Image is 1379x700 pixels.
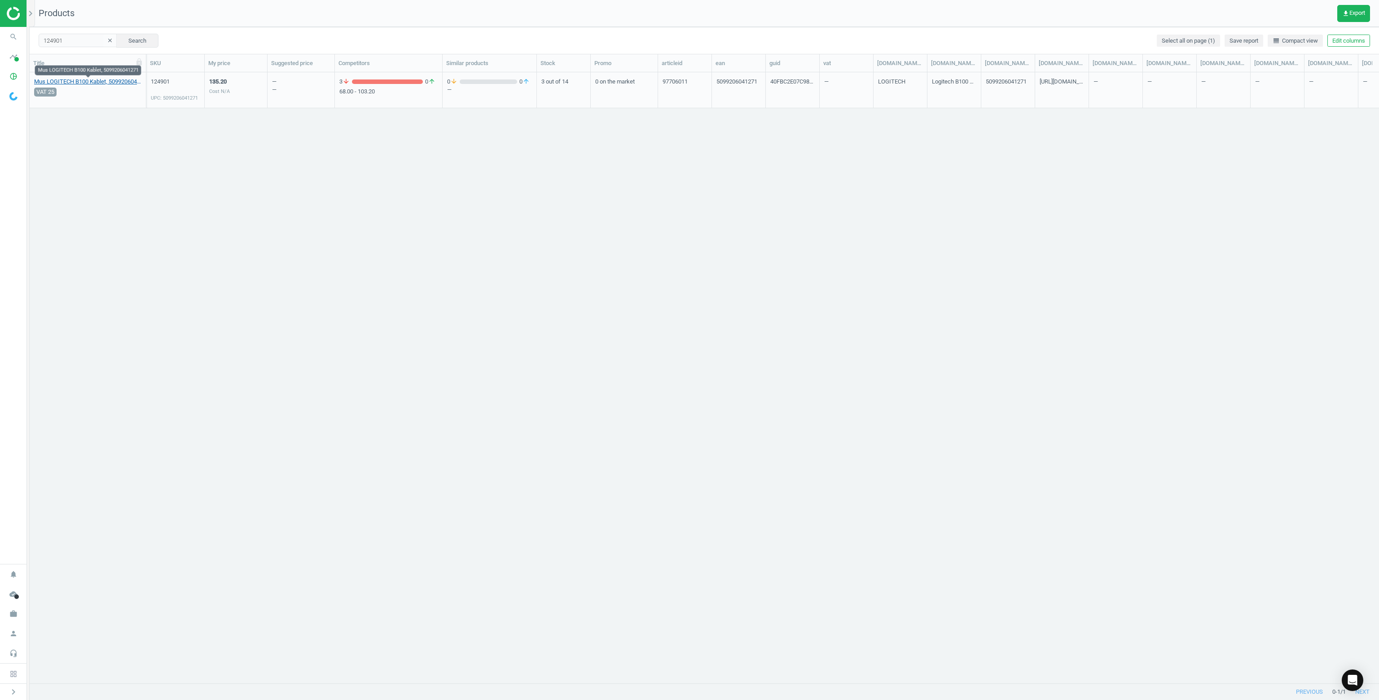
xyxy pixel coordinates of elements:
[1287,684,1332,700] button: previous
[716,59,762,67] div: ean
[540,59,587,67] div: Stock
[36,88,54,97] span: VAT 25
[5,586,22,603] i: cloud_done
[823,59,870,67] div: vat
[1157,35,1220,47] button: Select all on page (1)
[770,78,815,107] div: 40FBC2E07C98CB63E06367043D0A3C14
[541,73,586,107] div: 3 out of 14
[769,59,816,67] div: guid
[1255,73,1300,107] div: —
[1340,688,1346,696] span: / 1
[1225,35,1263,47] button: Save report
[271,59,331,67] div: Suggested price
[338,59,439,67] div: Competitors
[1309,73,1353,107] div: —
[523,78,530,86] i: arrow_upward
[7,7,70,20] img: ajHJNr6hYgQAAAAASUVORK5CYII=
[1308,59,1354,67] div: [DOMAIN_NAME](brand)
[716,78,757,107] div: 5099206041271
[5,605,22,622] i: work
[1093,59,1139,67] div: [DOMAIN_NAME](brand)
[151,78,200,86] div: 124901
[594,59,654,67] div: Promo
[25,8,36,19] i: chevron_right
[35,65,141,75] div: Mus LOGITECH B100 Kablet, 5099206041271
[1162,37,1215,45] span: Select all on page (1)
[1040,78,1084,107] div: [URL][DOMAIN_NAME]
[446,59,533,67] div: Similar products
[932,78,976,107] div: Logitech B100 Optical USB Mouse Black
[824,73,869,107] div: —
[39,8,75,18] span: Products
[1273,37,1318,45] span: Compact view
[1254,59,1300,67] div: [DOMAIN_NAME](image_url)
[150,59,201,67] div: SKU
[5,566,22,583] i: notifications
[2,686,25,698] button: chevron_right
[1201,73,1246,107] div: —
[5,68,22,85] i: pie_chart_outlined
[1094,73,1138,107] div: —
[5,625,22,642] i: person
[1346,684,1379,700] button: next
[8,687,19,697] i: chevron_right
[272,78,277,107] div: —
[9,92,18,101] img: wGWNvw8QSZomAAAAABJRU5ErkJggg==
[151,88,200,101] div: UPC: 5099206041271
[986,78,1027,107] div: 5099206041271
[343,78,350,86] i: arrow_downward
[1230,37,1258,45] span: Save report
[595,73,653,107] div: 0 on the market
[1327,35,1370,47] button: Edit columns
[447,78,460,86] span: 0
[1268,35,1323,47] button: line_weightCompact view
[339,78,352,86] span: 3
[1342,669,1363,691] div: Open Intercom Messenger
[1146,59,1193,67] div: [DOMAIN_NAME](description)
[428,78,435,86] i: arrow_upward
[1039,59,1085,67] div: [DOMAIN_NAME](image_url)
[1273,37,1280,44] i: line_weight
[34,78,141,86] a: Mus LOGITECH B100 Kablet, 5099206041271
[209,88,230,95] div: Cost N/A
[33,59,142,67] div: Title
[1342,10,1365,17] span: Export
[1147,73,1192,107] div: —
[662,59,708,67] div: articleid
[450,78,457,86] i: arrow_downward
[985,59,1031,67] div: [DOMAIN_NAME](ean)
[1332,688,1340,696] span: 0 - 1
[272,86,277,94] div: —
[447,86,452,93] div: —
[5,48,22,65] i: timeline
[5,645,22,662] i: headset_mic
[878,78,905,107] div: LOGITECH
[1342,10,1349,17] i: get_app
[877,59,923,67] div: [DOMAIN_NAME](brand)
[423,78,438,86] span: 0
[339,88,438,96] div: 68.00 - 103.20
[30,72,1379,677] div: grid
[39,34,117,47] input: SKU/Title search
[103,35,117,47] button: clear
[517,78,532,86] span: 0
[931,59,977,67] div: [DOMAIN_NAME](description)
[208,59,264,67] div: My price
[5,28,22,45] i: search
[663,78,688,107] div: 97706011
[209,78,230,86] div: 135.20
[107,37,113,44] i: clear
[116,34,158,47] button: Search
[1337,5,1370,22] button: get_appExport
[1200,59,1247,67] div: [DOMAIN_NAME](ean)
